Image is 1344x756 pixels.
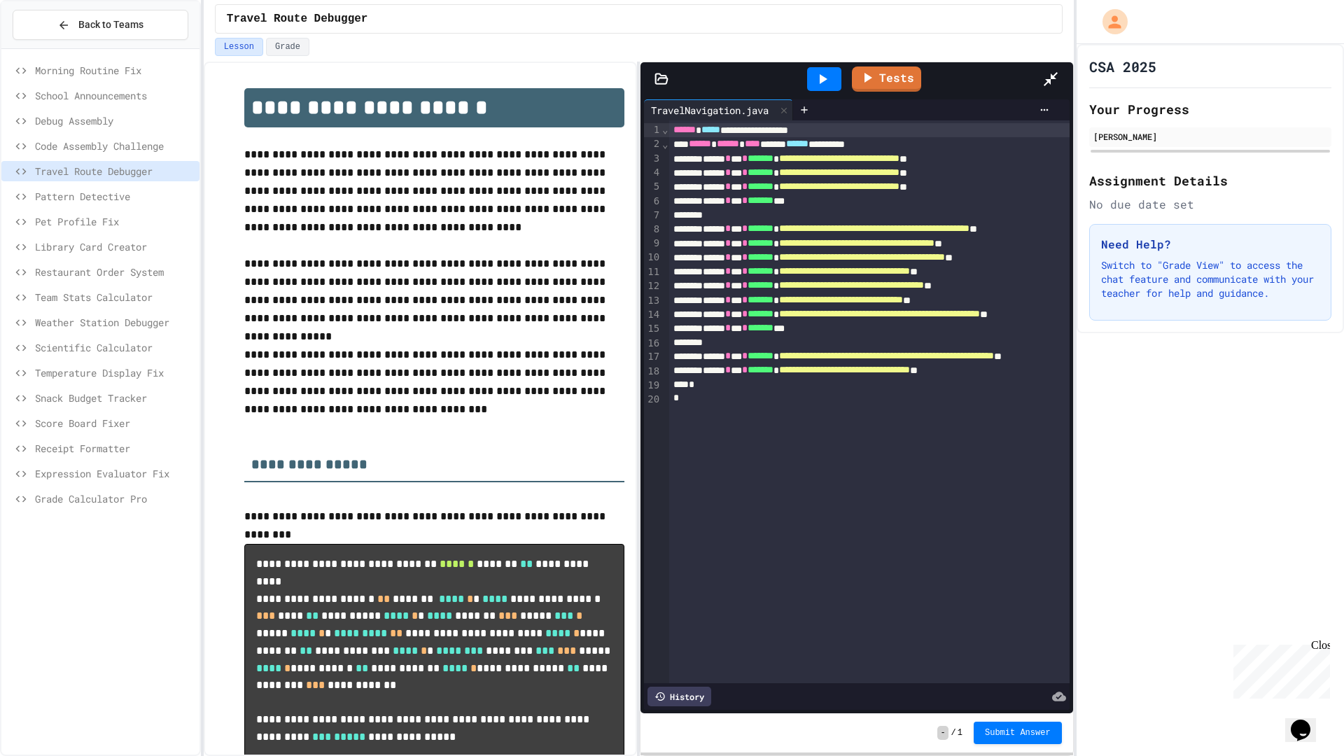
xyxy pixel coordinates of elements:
div: 15 [644,322,661,336]
span: Pet Profile Fix [35,214,194,229]
h2: Assignment Details [1089,171,1331,190]
span: Restaurant Order System [35,265,194,279]
p: Switch to "Grade View" to access the chat feature and communicate with your teacher for help and ... [1101,258,1319,300]
span: Team Stats Calculator [35,290,194,304]
a: Tests [852,66,921,92]
div: 14 [644,308,661,322]
span: / [951,727,956,738]
div: 12 [644,279,661,293]
div: 8 [644,223,661,237]
div: History [647,687,711,706]
div: 1 [644,123,661,137]
button: Back to Teams [13,10,188,40]
h3: Need Help? [1101,236,1319,253]
div: [PERSON_NAME] [1093,130,1327,143]
button: Lesson [215,38,263,56]
div: TravelNavigation.java [644,103,776,118]
span: Fold line [661,139,668,150]
div: 9 [644,237,661,251]
span: Snack Budget Tracker [35,391,194,405]
div: 18 [644,365,661,379]
span: Grade Calculator Pro [35,491,194,506]
span: Receipt Formatter [35,441,194,456]
span: Weather Station Debugger [35,315,194,330]
div: 6 [644,195,661,209]
div: 17 [644,350,661,364]
div: TravelNavigation.java [644,99,793,120]
h1: CSA 2025 [1089,57,1156,76]
div: 10 [644,251,661,265]
span: Library Card Creator [35,239,194,254]
span: Code Assembly Challenge [35,139,194,153]
div: 4 [644,166,661,180]
div: Chat with us now!Close [6,6,97,89]
span: Temperature Display Fix [35,365,194,380]
div: 2 [644,137,661,151]
h2: Your Progress [1089,99,1331,119]
iframe: chat widget [1285,700,1330,742]
span: Fold line [661,124,668,135]
button: Submit Answer [974,722,1062,744]
div: 20 [644,393,661,407]
button: Grade [266,38,309,56]
div: 19 [644,379,661,393]
span: Back to Teams [78,17,143,32]
div: 7 [644,209,661,223]
div: 16 [644,337,661,351]
div: No due date set [1089,196,1331,213]
span: - [937,726,948,740]
div: My Account [1088,6,1131,38]
span: Debug Assembly [35,113,194,128]
span: Expression Evaluator Fix [35,466,194,481]
iframe: chat widget [1228,639,1330,699]
span: Travel Route Debugger [35,164,194,178]
span: Morning Routine Fix [35,63,194,78]
span: Pattern Detective [35,189,194,204]
span: Submit Answer [985,727,1051,738]
div: 3 [644,152,661,166]
span: Scientific Calculator [35,340,194,355]
span: 1 [958,727,962,738]
div: 5 [644,180,661,194]
span: School Announcements [35,88,194,103]
span: Score Board Fixer [35,416,194,430]
span: Travel Route Debugger [227,10,368,27]
div: 13 [644,294,661,308]
div: 11 [644,265,661,279]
